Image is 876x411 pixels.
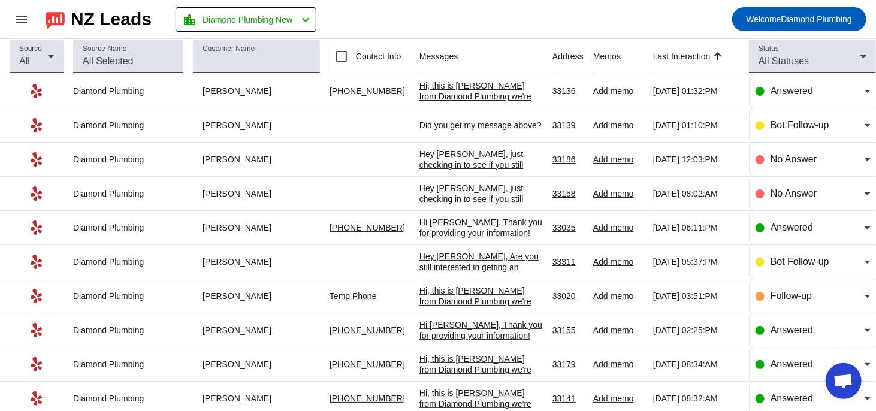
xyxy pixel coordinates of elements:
span: Answered [771,393,813,403]
div: Add memo [593,188,644,199]
th: Address [552,39,593,74]
div: [DATE] 08:32:AM [653,393,739,404]
div: Did you get my message above?​ [419,120,543,131]
mat-icon: menu [14,12,29,26]
div: Add memo [593,359,644,370]
div: Hey [PERSON_NAME], Are you still interested in getting an estimate? Is there a good number to rea... [419,251,543,294]
div: [DATE] 01:32:PM [653,86,739,96]
div: [PERSON_NAME] [193,188,320,199]
div: Diamond Plumbing [73,256,183,267]
span: Answered [771,86,813,96]
mat-icon: Yelp [29,220,44,235]
span: Bot Follow-up [771,120,829,130]
a: [PHONE_NUMBER] [330,86,405,96]
div: Diamond Plumbing [73,86,183,96]
div: 33141 [552,393,584,404]
span: All Statuses [759,56,809,66]
span: Answered [771,325,813,335]
div: Add memo [593,222,644,233]
span: Diamond Plumbing [747,11,852,28]
div: [DATE] 12:03:PM [653,154,739,165]
div: Hi, this is [PERSON_NAME] from Diamond Plumbing we're following up on your recent plumbing servic... [419,285,543,404]
div: [PERSON_NAME] [193,222,320,233]
span: Welcome [747,14,781,24]
mat-icon: Yelp [29,118,44,132]
mat-label: Source [19,45,42,53]
input: All Selected [83,54,174,68]
div: 33311 [552,256,584,267]
div: [PERSON_NAME] [193,325,320,336]
div: [PERSON_NAME] [193,393,320,404]
span: Bot Follow-up [771,256,829,267]
a: [PHONE_NUMBER] [330,394,405,403]
div: Hi, this is [PERSON_NAME] from Diamond Plumbing we're following up on your recent plumbing servic... [419,80,543,199]
div: [DATE] 02:25:PM [653,325,739,336]
a: [PHONE_NUMBER] [330,223,405,232]
div: 33136 [552,86,584,96]
span: All [19,56,30,66]
div: Diamond Plumbing [73,188,183,199]
mat-icon: Yelp [29,323,44,337]
div: Hey [PERSON_NAME], just checking in to see if you still need help with your project. Please let m... [419,149,543,213]
mat-icon: chevron_left [298,13,313,27]
div: Hi [PERSON_NAME], Thank you for providing your information! We'll get back to you as soon as poss... [419,319,543,362]
th: Memos [593,39,653,74]
mat-label: Status [759,45,779,53]
button: WelcomeDiamond Plumbing [732,7,866,31]
th: Messages [419,39,552,74]
mat-icon: location_city [182,13,197,27]
div: Diamond Plumbing [73,393,183,404]
div: Diamond Plumbing [73,120,183,131]
a: Open chat [826,363,862,399]
div: 33179 [552,359,584,370]
a: [PHONE_NUMBER] [330,325,405,335]
div: [PERSON_NAME] [193,120,320,131]
div: Add memo [593,325,644,336]
div: Diamond Plumbing [73,154,183,165]
div: [PERSON_NAME] [193,359,320,370]
div: Diamond Plumbing [73,222,183,233]
div: [DATE] 03:51:PM [653,291,739,301]
div: [DATE] 08:34:AM [653,359,739,370]
mat-label: Source Name [83,45,126,53]
span: No Answer [771,154,817,164]
div: [PERSON_NAME] [193,256,320,267]
div: Diamond Plumbing [73,291,183,301]
div: Hey [PERSON_NAME], just checking in to see if you still need help with your project. Please let m... [419,183,543,247]
mat-label: Customer Name [203,45,255,53]
div: Diamond Plumbing [73,325,183,336]
div: [DATE] 05:37:PM [653,256,739,267]
div: [DATE] 06:11:PM [653,222,739,233]
div: [PERSON_NAME] [193,86,320,96]
span: Follow-up [771,291,812,301]
div: 33035 [552,222,584,233]
div: [DATE] 01:10:PM [653,120,739,131]
span: Answered [771,222,813,232]
div: [PERSON_NAME] [193,291,320,301]
label: Contact Info [354,50,401,62]
div: 33158 [552,188,584,199]
div: 33155 [552,325,584,336]
mat-icon: Yelp [29,255,44,269]
div: [PERSON_NAME] [193,154,320,165]
div: Add memo [593,120,644,131]
div: Hi [PERSON_NAME], Thank you for providing your information! We'll get back to you as soon as poss... [419,217,543,260]
div: [DATE] 08:02:AM [653,188,739,199]
mat-icon: Yelp [29,152,44,167]
div: Add memo [593,393,644,404]
div: NZ Leads [71,11,152,28]
mat-icon: Yelp [29,289,44,303]
div: 33020 [552,291,584,301]
mat-icon: Yelp [29,357,44,371]
a: Temp Phone [330,291,377,301]
div: Diamond Plumbing [73,359,183,370]
div: Add memo [593,86,644,96]
a: [PHONE_NUMBER] [330,359,405,369]
button: Diamond Plumbing New [176,7,316,32]
mat-icon: Yelp [29,84,44,98]
img: logo [46,9,65,29]
div: Add memo [593,256,644,267]
span: Answered [771,359,813,369]
span: Diamond Plumbing New [203,11,292,28]
div: Add memo [593,291,644,301]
